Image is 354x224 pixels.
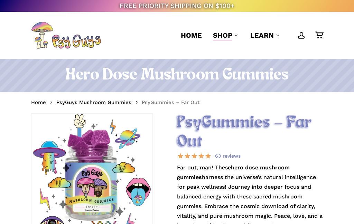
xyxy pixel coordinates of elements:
[181,31,202,39] span: Home
[250,31,274,39] span: Learn
[56,99,131,106] a: PsyGuys Mushroom Gummies
[177,113,323,151] h2: PsyGummies – Far Out
[175,12,323,59] nav: Main Menu
[315,31,323,39] a: Cart
[250,30,281,40] a: Learn
[142,99,199,105] span: PsyGummies – Far Out
[213,31,232,39] span: Shop
[181,30,202,40] a: Home
[31,66,323,85] h1: Hero Dose Mushroom Gummies
[177,164,290,180] strong: hero dose mushroom gummies
[213,30,239,40] a: Shop
[31,21,101,49] img: PsyGuys
[31,99,46,106] a: Home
